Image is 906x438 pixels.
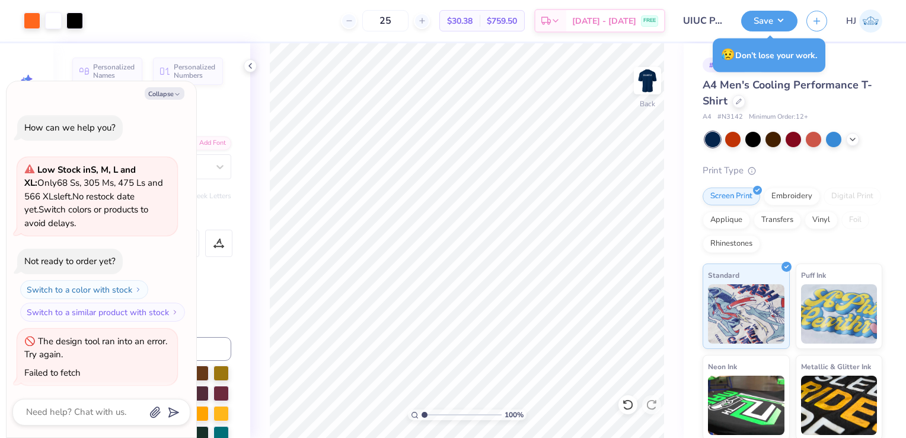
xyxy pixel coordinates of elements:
div: Foil [841,211,869,229]
button: Collapse [145,87,184,100]
div: Not ready to order yet? [24,255,116,267]
span: $759.50 [487,15,517,27]
img: Puff Ink [801,284,878,344]
div: # 508178A [703,58,750,72]
span: Puff Ink [801,269,826,281]
div: Applique [703,211,750,229]
span: FREE [643,17,656,25]
div: Don’t lose your work. [713,38,825,72]
span: A4 [703,112,712,122]
div: Back [640,99,655,109]
a: HJ [846,9,882,33]
span: Personalized Names [93,63,135,80]
span: Only 68 Ss, 305 Ms, 475 Ls and 566 XLs left. Switch colors or products to avoid delays. [24,164,163,229]
span: HJ [846,14,856,28]
img: Hayden Joseph [859,9,882,33]
button: Save [741,11,797,31]
input: – – [362,10,409,31]
div: Vinyl [805,211,838,229]
span: Neon Ink [708,360,737,373]
div: Print Type [703,164,882,177]
strong: Low Stock in S, M, L and XL : [24,164,136,189]
div: How can we help you? [24,122,116,134]
span: Standard [708,269,739,281]
span: Metallic & Glitter Ink [801,360,871,373]
button: Switch to a similar product with stock [20,303,185,322]
img: Metallic & Glitter Ink [801,376,878,435]
div: Failed to fetch [24,367,81,379]
span: A4 Men's Cooling Performance T-Shirt [703,78,872,108]
span: 100 % [505,410,524,420]
img: Neon Ink [708,376,784,435]
span: Personalized Numbers [174,63,216,80]
span: [DATE] - [DATE] [572,15,636,27]
div: Transfers [754,211,801,229]
img: Switch to a color with stock [135,286,142,293]
div: Screen Print [703,188,760,205]
div: Digital Print [824,188,881,205]
div: Rhinestones [703,235,760,253]
span: No restock date yet. [24,191,135,216]
span: # N3142 [717,112,743,122]
img: Back [636,69,659,93]
img: Switch to a similar product with stock [171,309,178,316]
span: 😥 [721,47,735,62]
div: Embroidery [764,188,820,205]
img: Standard [708,284,784,344]
div: The design tool ran into an error. Try again. [24,335,167,361]
input: Untitled Design [674,9,732,33]
div: Add Font [184,137,231,150]
span: $30.38 [447,15,473,27]
button: Switch to a color with stock [20,280,148,299]
span: Minimum Order: 12 + [749,112,808,122]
